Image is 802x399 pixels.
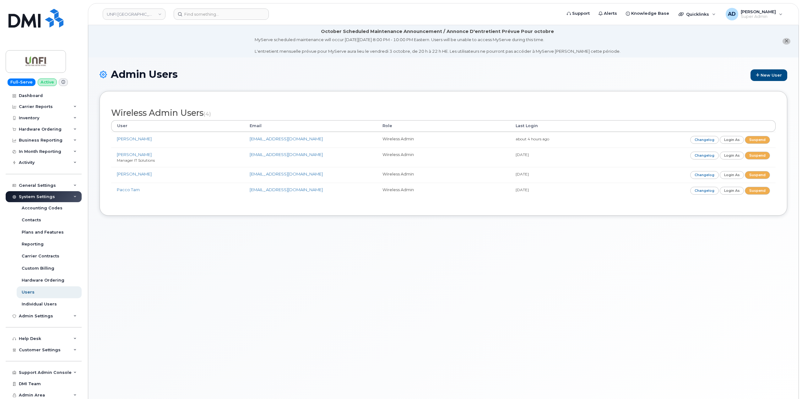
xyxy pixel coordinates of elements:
a: Changelog [690,152,719,159]
small: [DATE] [516,172,529,176]
a: Suspend [745,171,770,179]
a: Suspend [745,152,770,159]
div: October Scheduled Maintenance Announcement / Annonce D'entretient Prévue Pour octobre [321,28,554,35]
small: [DATE] [516,152,529,157]
a: Pacco Tam [117,187,140,192]
a: [PERSON_NAME] [117,152,152,157]
th: Email [244,120,377,132]
a: Login as [720,171,744,179]
a: Suspend [745,136,770,144]
a: Changelog [690,171,719,179]
small: about 4 hours ago [516,137,549,141]
a: [PERSON_NAME] [117,171,152,176]
button: close notification [783,38,790,45]
td: Wireless Admin [377,148,510,167]
a: [EMAIL_ADDRESS][DOMAIN_NAME] [250,171,323,176]
a: [EMAIL_ADDRESS][DOMAIN_NAME] [250,136,323,141]
a: Changelog [690,187,719,195]
a: New User [751,69,787,81]
a: Suspend [745,187,770,195]
td: Wireless Admin [377,183,510,198]
a: Changelog [690,136,719,144]
th: Role [377,120,510,132]
h2: Wireless Admin Users [111,108,776,118]
small: (4) [203,111,211,117]
div: MyServe scheduled maintenance will occur [DATE][DATE] 8:00 PM - 10:00 PM Eastern. Users will be u... [255,37,620,54]
a: Login as [720,152,744,159]
h1: Admin Users [100,69,787,81]
a: [EMAIL_ADDRESS][DOMAIN_NAME] [250,187,323,192]
a: [PERSON_NAME] [117,136,152,141]
td: Wireless Admin [377,167,510,183]
small: [DATE] [516,187,529,192]
td: Wireless Admin [377,132,510,148]
a: [EMAIL_ADDRESS][DOMAIN_NAME] [250,152,323,157]
a: Login as [720,136,744,144]
th: Last Login [510,120,643,132]
th: User [111,120,244,132]
a: Login as [720,187,744,195]
small: Manager IT Solutions [117,158,155,163]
